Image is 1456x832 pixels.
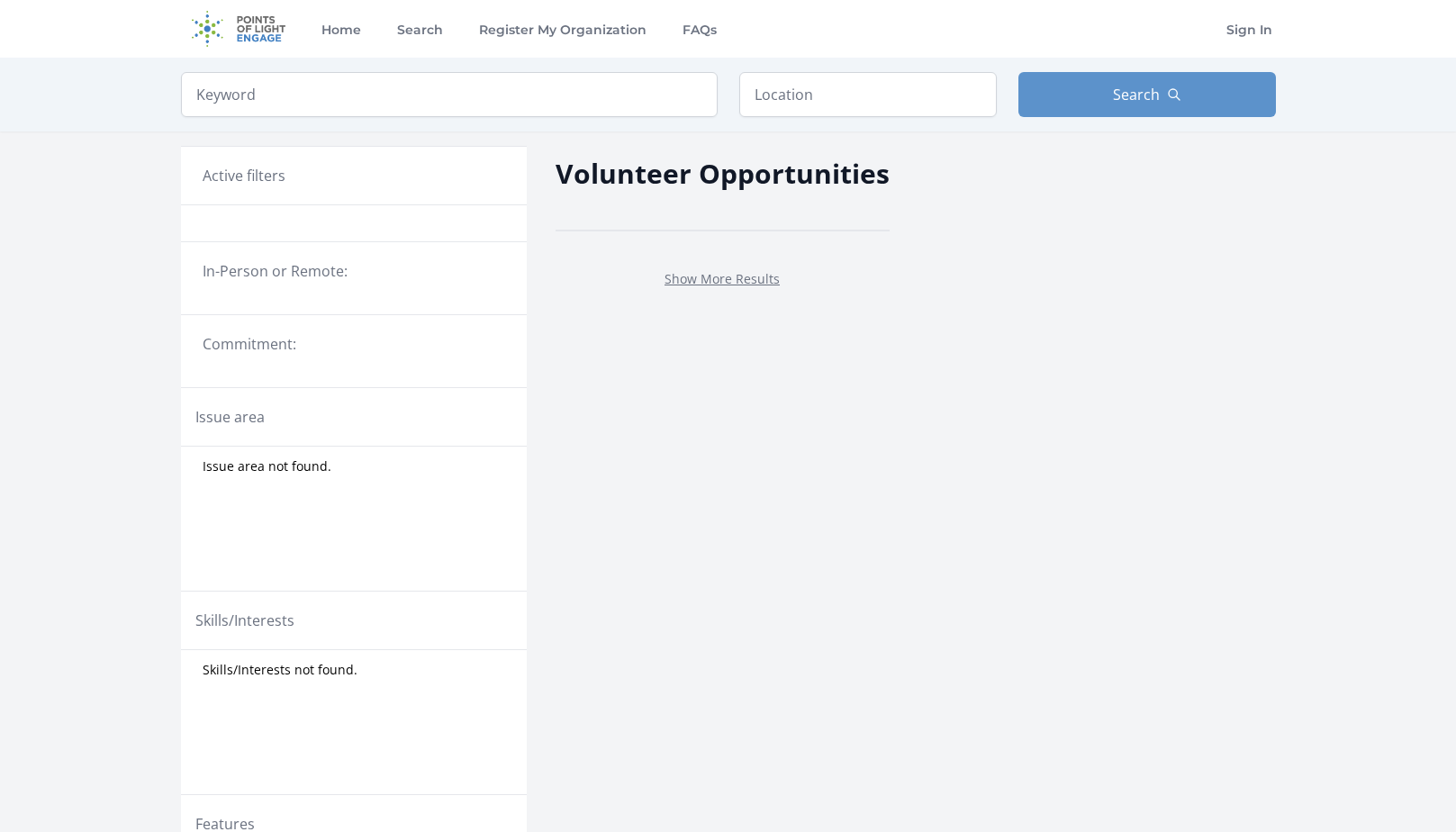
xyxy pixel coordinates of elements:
[556,153,890,194] h2: Volunteer Opportunities
[195,406,265,428] legend: Issue area
[665,270,780,287] a: Show More Results
[203,661,357,679] span: Skills/Interests not found.
[195,610,294,631] legend: Skills/Interests
[1018,72,1276,117] button: Search
[739,72,997,117] input: Location
[203,165,285,186] h3: Active filters
[203,260,505,282] legend: In-Person or Remote:
[181,72,718,117] input: Keyword
[203,457,331,475] span: Issue area not found.
[1113,84,1160,105] span: Search
[203,333,505,355] legend: Commitment:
